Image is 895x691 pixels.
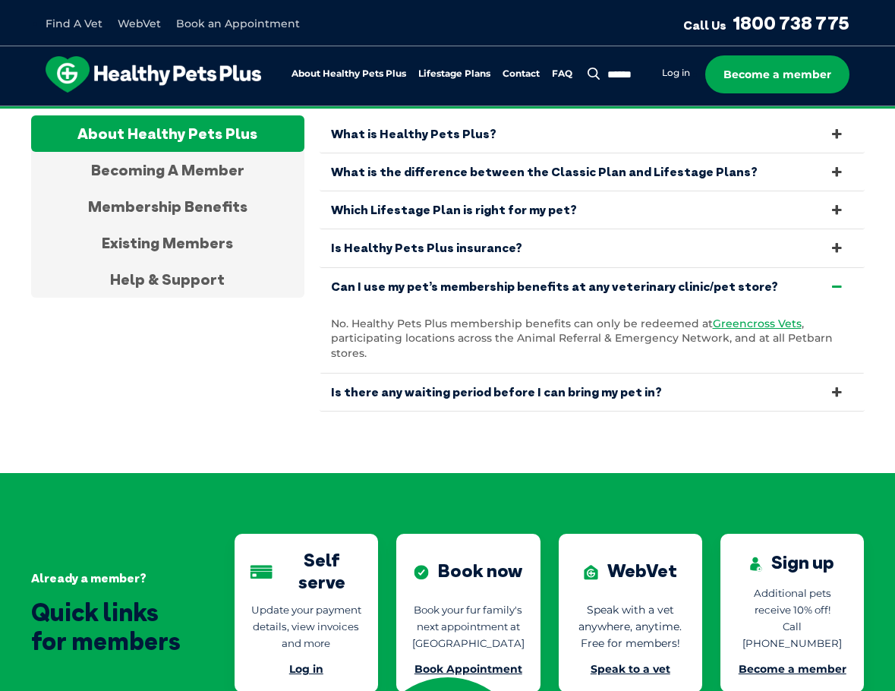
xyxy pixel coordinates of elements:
[705,55,849,93] a: Become a member
[739,662,846,676] a: Become a member
[292,69,406,79] a: About Healthy Pets Plus
[164,106,731,120] span: Proactive, preventative wellness program designed to keep your pet healthier and happier for longer
[320,115,865,153] a: What is Healthy Pets Plus?
[250,549,363,593] div: Self serve
[251,604,361,649] span: Update your payment details, view invoices and more
[683,11,849,34] a: Call Us1800 738 775
[31,225,304,261] div: Existing Members
[584,549,677,593] div: WebVet
[503,69,540,79] a: Contact
[31,188,304,225] div: Membership Benefits
[331,317,833,360] span: , participating locations across the Animal Referral & Emergency Network, and at all Petbarn stores.
[320,153,865,191] a: What is the difference between the Classic Plan and Lifestage Plans?
[418,69,490,79] a: Lifestage Plans
[31,571,189,585] div: Already a member?
[414,565,429,580] img: Book now
[742,587,842,649] span: Additional pets receive 10% off! Call [PHONE_NUMBER]
[414,662,522,676] a: Book Appointment
[46,17,102,30] a: Find A Vet
[320,229,865,267] a: Is Healthy Pets Plus insurance?
[320,191,865,229] a: Which Lifestage Plan is right for my pet?
[289,662,323,676] a: Log in
[46,56,261,93] img: hpp-logo
[683,17,726,33] span: Call Us
[750,557,762,572] img: Sign up
[176,17,300,30] a: Book an Appointment
[591,662,670,676] a: Speak to a vet
[581,636,680,650] span: Free for members!
[552,69,572,79] a: FAQ
[250,565,273,580] img: Self serve
[31,261,304,298] div: Help & Support
[662,67,690,79] a: Log in
[118,17,161,30] a: WebVet
[585,66,603,81] button: Search
[320,268,865,305] a: Can I use my pet’s membership benefits at any veterinary clinic/pet store?
[578,603,682,633] span: Speak with a vet anywhere, anytime.
[331,317,713,330] span: No. Healthy Pets Plus membership benefits can only be redeemed at
[320,374,865,411] a: Is there any waiting period before I can bring my pet in?
[584,565,598,580] img: WebVet
[412,604,525,649] span: Book your fur family's next appointment at [GEOGRAPHIC_DATA]
[414,549,522,593] div: Book now
[31,598,189,656] div: Quick links for members
[31,115,304,152] div: About Healthy Pets Plus
[750,549,834,576] div: Sign up
[31,152,304,188] div: Becoming A Member
[713,317,802,330] a: Greencross Vets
